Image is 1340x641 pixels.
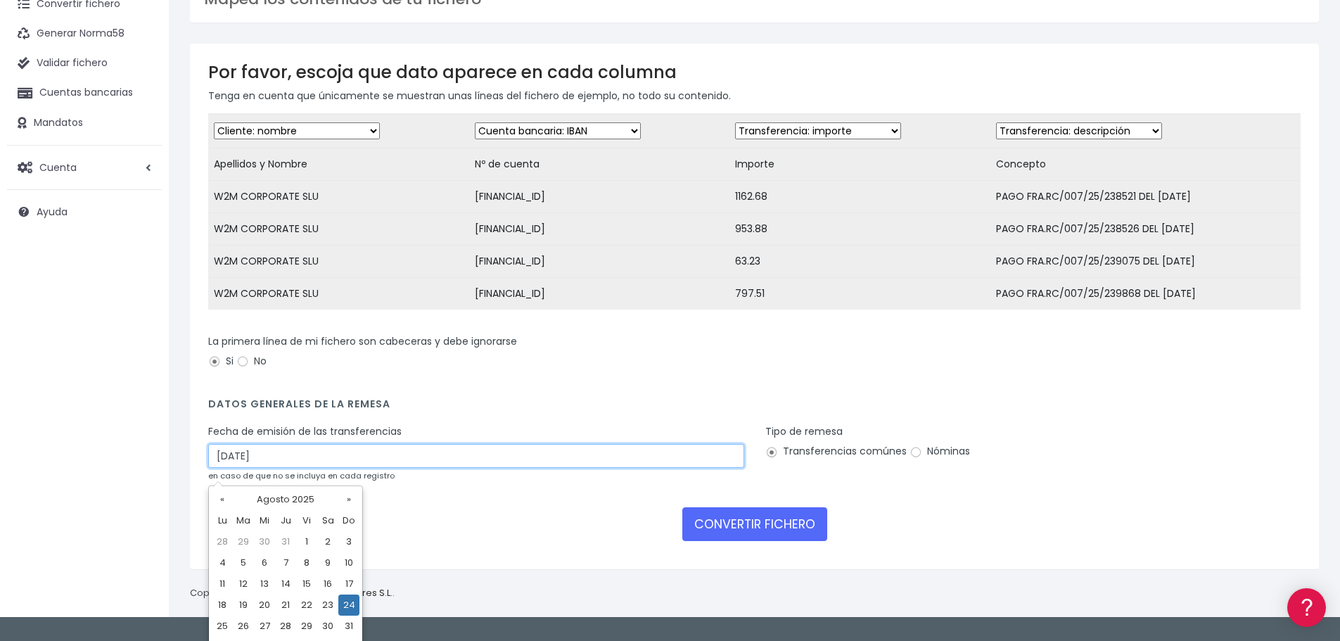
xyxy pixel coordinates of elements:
[296,573,317,595] td: 15
[233,595,254,616] td: 19
[296,531,317,552] td: 1
[990,213,1301,246] td: PAGO FRA.RC/007/25/238526 DEL [DATE]
[254,595,275,616] td: 20
[990,246,1301,278] td: PAGO FRA.RC/007/25/239075 DEL [DATE]
[208,62,1301,82] h3: Por favor, escoja que dato aparece en cada columna
[7,197,162,227] a: Ayuda
[208,148,469,181] td: Apellidos y Nombre
[208,398,1301,417] h4: Datos generales de la remesa
[233,531,254,552] td: 29
[7,49,162,78] a: Validar fichero
[14,200,267,222] a: Problemas habituales
[208,278,469,310] td: W2M CORPORATE SLU
[208,181,469,213] td: W2M CORPORATE SLU
[254,552,275,573] td: 6
[729,278,990,310] td: 797.51
[317,552,338,573] td: 9
[338,573,359,595] td: 17
[7,108,162,138] a: Mandatos
[317,510,338,531] th: Sa
[212,595,233,616] td: 18
[208,88,1301,103] p: Tenga en cuenta que únicamente se muestran unas líneas del fichero de ejemplo, no todo su contenido.
[275,552,296,573] td: 7
[14,178,267,200] a: Formatos
[296,616,317,637] td: 29
[14,279,267,293] div: Facturación
[190,586,395,601] p: Copyright © 2025 .
[233,573,254,595] td: 12
[14,338,267,351] div: Programadores
[14,360,267,381] a: API
[7,19,162,49] a: Generar Norma58
[296,595,317,616] td: 22
[14,98,267,111] div: Información general
[469,278,730,310] td: [FINANCIAL_ID]
[14,120,267,141] a: Información general
[990,181,1301,213] td: PAGO FRA.RC/007/25/238521 DEL [DATE]
[469,148,730,181] td: Nº de cuenta
[729,181,990,213] td: 1162.68
[682,507,827,541] button: CONVERTIR FICHERO
[254,616,275,637] td: 27
[296,552,317,573] td: 8
[338,510,359,531] th: Do
[990,278,1301,310] td: PAGO FRA.RC/007/25/239868 DEL [DATE]
[233,510,254,531] th: Ma
[208,354,234,369] label: Si
[254,531,275,552] td: 30
[469,246,730,278] td: [FINANCIAL_ID]
[338,489,359,510] th: »
[296,510,317,531] th: Vi
[14,156,267,169] div: Convertir ficheros
[338,552,359,573] td: 10
[212,573,233,595] td: 11
[765,424,843,439] label: Tipo de remesa
[338,616,359,637] td: 31
[7,78,162,108] a: Cuentas bancarias
[317,595,338,616] td: 23
[212,552,233,573] td: 4
[729,246,990,278] td: 63.23
[208,424,402,439] label: Fecha de emisión de las transferencias
[254,510,275,531] th: Mi
[208,334,517,349] label: La primera línea de mi fichero son cabeceras y debe ignorarse
[212,510,233,531] th: Lu
[39,160,77,174] span: Cuenta
[275,510,296,531] th: Ju
[910,444,970,459] label: Nóminas
[469,181,730,213] td: [FINANCIAL_ID]
[233,616,254,637] td: 26
[469,213,730,246] td: [FINANCIAL_ID]
[212,616,233,637] td: 25
[212,531,233,552] td: 28
[14,222,267,243] a: Videotutoriales
[233,489,338,510] th: Agosto 2025
[729,213,990,246] td: 953.88
[14,302,267,324] a: General
[212,489,233,510] th: «
[208,213,469,246] td: W2M CORPORATE SLU
[236,354,267,369] label: No
[37,205,68,219] span: Ayuda
[990,148,1301,181] td: Concepto
[275,531,296,552] td: 31
[338,531,359,552] td: 3
[338,595,359,616] td: 24
[275,616,296,637] td: 28
[193,405,271,419] a: POWERED BY ENCHANT
[14,243,267,265] a: Perfiles de empresas
[7,153,162,182] a: Cuenta
[254,573,275,595] td: 13
[317,616,338,637] td: 30
[275,573,296,595] td: 14
[14,376,267,401] button: Contáctanos
[208,470,395,481] small: en caso de que no se incluya en cada registro
[729,148,990,181] td: Importe
[317,573,338,595] td: 16
[765,444,907,459] label: Transferencias comúnes
[275,595,296,616] td: 21
[208,246,469,278] td: W2M CORPORATE SLU
[317,531,338,552] td: 2
[233,552,254,573] td: 5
